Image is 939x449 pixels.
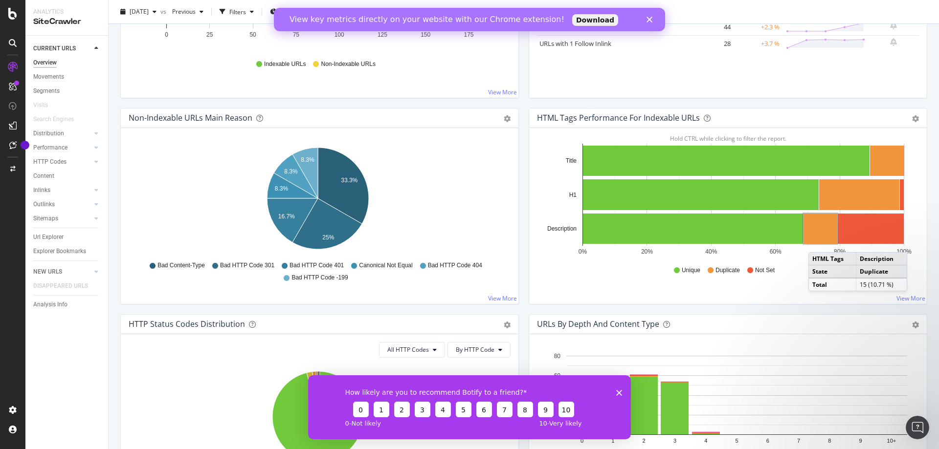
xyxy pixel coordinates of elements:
[33,246,101,257] a: Explorer Bookmarks
[464,31,473,38] text: 175
[33,8,100,16] div: Analytics
[673,438,676,444] text: 3
[504,115,511,122] div: gear
[488,294,517,302] a: View More
[33,267,91,277] a: NEW URLS
[264,60,306,68] span: Indexable URLs
[168,4,207,20] button: Previous
[278,213,295,220] text: 16.7%
[33,72,101,82] a: Movements
[733,35,782,52] td: +3.7 %
[387,345,429,354] span: All HTTP Codes
[157,261,205,270] span: Bad Content-Type
[168,7,196,16] span: Previous
[809,253,856,265] td: HTML Tags
[906,416,929,439] iframe: Intercom live chat
[504,321,511,328] div: gear
[220,261,274,270] span: Bad HTTP Code 301
[611,438,614,444] text: 1
[643,438,646,444] text: 2
[33,214,58,224] div: Sitemaps
[33,185,50,195] div: Inlinks
[896,248,912,255] text: 100%
[828,438,831,444] text: 8
[33,281,88,291] div: DISAPPEARED URLS
[834,248,846,255] text: 80%
[33,157,91,167] a: HTTP Codes
[755,266,775,275] span: Not Set
[809,265,856,278] td: State
[856,265,907,278] td: Duplicate
[537,144,916,257] svg: A chart.
[216,4,258,20] button: Filters
[291,274,348,282] span: Bad HTTP Code -199
[539,39,611,48] a: URLs with 1 Follow Inlink
[797,438,800,444] text: 7
[859,438,862,444] text: 9
[33,267,62,277] div: NEW URLS
[856,253,907,265] td: Description
[378,31,387,38] text: 125
[290,261,344,270] span: Bad HTTP Code 401
[705,248,717,255] text: 40%
[249,31,256,38] text: 50
[912,321,919,328] div: gear
[33,199,91,210] a: Outlinks
[456,345,494,354] span: By HTTP Code
[359,261,412,270] span: Canonical Not Equal
[554,372,561,379] text: 60
[896,294,925,302] a: View More
[33,281,98,291] a: DISAPPEARED URLS
[809,278,856,291] td: Total
[21,141,29,150] div: Tooltip anchor
[33,43,76,54] div: CURRENT URLS
[421,31,430,38] text: 150
[266,4,312,20] button: Segments
[569,192,577,198] text: H1
[33,128,64,139] div: Distribution
[33,232,101,242] a: Url Explorer
[488,88,517,96] a: View More
[537,113,700,123] div: HTML Tags Performance for Indexable URLs
[284,168,298,175] text: 8.3%
[33,171,101,181] a: Content
[129,319,245,329] div: HTTP Status Codes Distribution
[33,171,54,181] div: Content
[33,58,101,68] a: Overview
[373,9,382,15] div: Fermer
[887,438,896,444] text: 10+
[341,177,358,184] text: 33.3%
[766,438,769,444] text: 6
[566,157,577,164] text: Title
[33,58,57,68] div: Overview
[579,248,587,255] text: 0%
[704,438,707,444] text: 4
[274,8,665,31] iframe: Intercom live chat bannière
[33,100,48,110] div: Visits
[770,248,782,255] text: 60%
[33,246,86,257] div: Explorer Bookmarks
[33,232,64,242] div: Url Explorer
[33,299,101,310] a: Analysis Info
[33,185,91,195] a: Inlinks
[33,214,91,224] a: Sitemaps
[694,35,733,52] td: 28
[129,144,507,257] svg: A chart.
[33,157,67,167] div: HTTP Codes
[33,199,55,210] div: Outlinks
[33,43,91,54] a: CURRENT URLS
[116,4,160,20] button: [DATE]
